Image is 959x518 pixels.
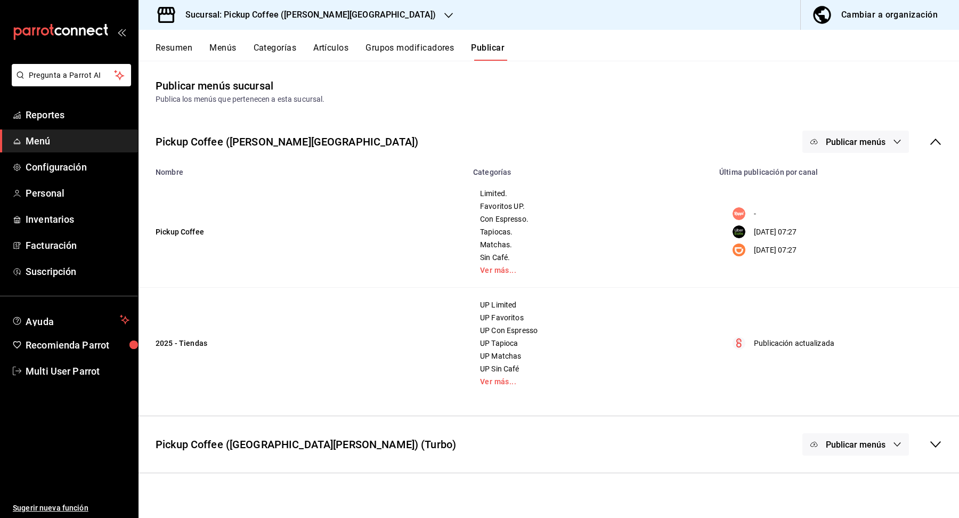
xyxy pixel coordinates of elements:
[209,43,236,61] button: Menús
[12,64,131,86] button: Pregunta a Parrot AI
[826,137,885,147] span: Publicar menús
[26,186,129,200] span: Personal
[156,43,192,61] button: Resumen
[139,161,959,399] table: menu maker table for brand
[480,228,700,236] span: Tapiocas.
[480,266,700,274] a: Ver más...
[480,339,700,347] span: UP Tapioca
[826,440,885,450] span: Publicar menús
[802,433,909,456] button: Publicar menús
[7,77,131,88] a: Pregunta a Parrot AI
[467,161,713,176] th: Categorías
[139,161,467,176] th: Nombre
[754,245,797,256] p: [DATE] 07:27
[480,352,700,360] span: UP Matchas
[480,190,700,197] span: Limited.
[480,254,700,261] span: Sin Café.
[13,503,129,514] span: Sugerir nueva función
[26,108,129,122] span: Reportes
[29,70,115,81] span: Pregunta a Parrot AI
[139,288,467,399] td: 2025 - Tiendas
[754,226,797,238] p: [DATE] 07:27
[177,9,436,21] h3: Sucursal: Pickup Coffee ([PERSON_NAME][GEOGRAPHIC_DATA])
[480,215,700,223] span: Con Espresso.
[365,43,454,61] button: Grupos modificadores
[254,43,297,61] button: Categorías
[841,7,938,22] div: Cambiar a organización
[802,131,909,153] button: Publicar menús
[480,241,700,248] span: Matchas.
[156,134,418,150] div: Pickup Coffee ([PERSON_NAME][GEOGRAPHIC_DATA])
[117,28,126,36] button: open_drawer_menu
[156,94,942,105] div: Publica los menús que pertenecen a esta sucursal.
[26,238,129,253] span: Facturación
[26,313,116,326] span: Ayuda
[480,365,700,373] span: UP Sin Café
[156,43,959,61] div: navigation tabs
[480,378,700,385] a: Ver más...
[26,212,129,226] span: Inventarios
[156,436,456,452] div: Pickup Coffee ([GEOGRAPHIC_DATA][PERSON_NAME]) (Turbo)
[26,338,129,352] span: Recomienda Parrot
[139,176,467,288] td: Pickup Coffee
[26,264,129,279] span: Suscripción
[754,208,756,220] p: -
[26,160,129,174] span: Configuración
[480,327,700,334] span: UP Con Espresso
[26,134,129,148] span: Menú
[713,161,959,176] th: Última publicación por canal
[480,314,700,321] span: UP Favoritos
[480,301,700,309] span: UP Limited
[156,78,273,94] div: Publicar menús sucursal
[313,43,348,61] button: Artículos
[480,203,700,210] span: Favoritos UP.
[754,338,834,349] p: Publicación actualizada
[26,364,129,378] span: Multi User Parrot
[471,43,505,61] button: Publicar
